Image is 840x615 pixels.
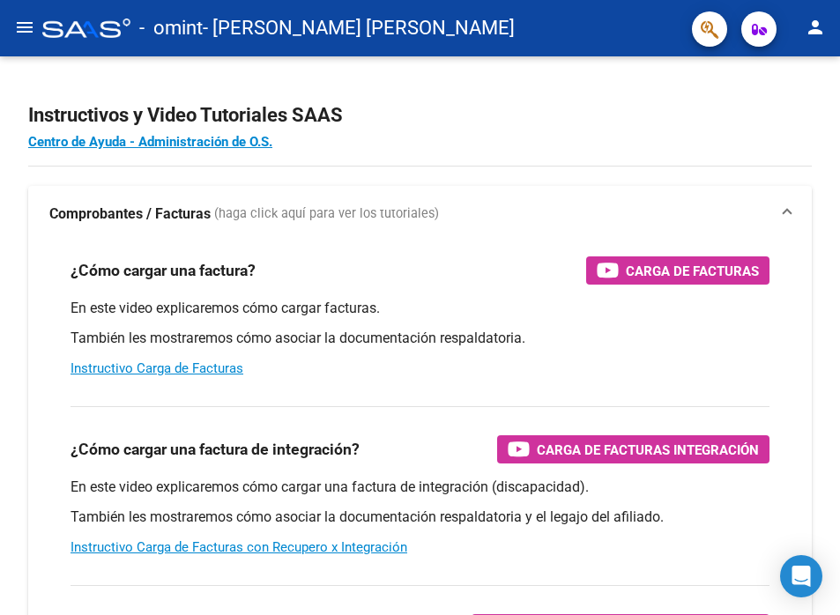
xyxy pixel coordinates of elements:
[71,360,243,376] a: Instructivo Carga de Facturas
[28,186,812,242] mat-expansion-panel-header: Comprobantes / Facturas (haga click aquí para ver los tutoriales)
[71,539,407,555] a: Instructivo Carga de Facturas con Recupero x Integración
[497,435,769,463] button: Carga de Facturas Integración
[71,329,769,348] p: También les mostraremos cómo asociar la documentación respaldatoria.
[49,204,211,224] strong: Comprobantes / Facturas
[71,478,769,497] p: En este video explicaremos cómo cargar una factura de integración (discapacidad).
[537,439,759,461] span: Carga de Facturas Integración
[71,437,360,462] h3: ¿Cómo cargar una factura de integración?
[139,9,203,48] span: - omint
[780,555,822,597] div: Open Intercom Messenger
[214,204,439,224] span: (haga click aquí para ver los tutoriales)
[28,134,272,150] a: Centro de Ayuda - Administración de O.S.
[71,299,769,318] p: En este video explicaremos cómo cargar facturas.
[586,256,769,285] button: Carga de Facturas
[626,260,759,282] span: Carga de Facturas
[805,17,826,38] mat-icon: person
[14,17,35,38] mat-icon: menu
[203,9,515,48] span: - [PERSON_NAME] [PERSON_NAME]
[71,508,769,527] p: También les mostraremos cómo asociar la documentación respaldatoria y el legajo del afiliado.
[28,99,812,132] h2: Instructivos y Video Tutoriales SAAS
[71,258,256,283] h3: ¿Cómo cargar una factura?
